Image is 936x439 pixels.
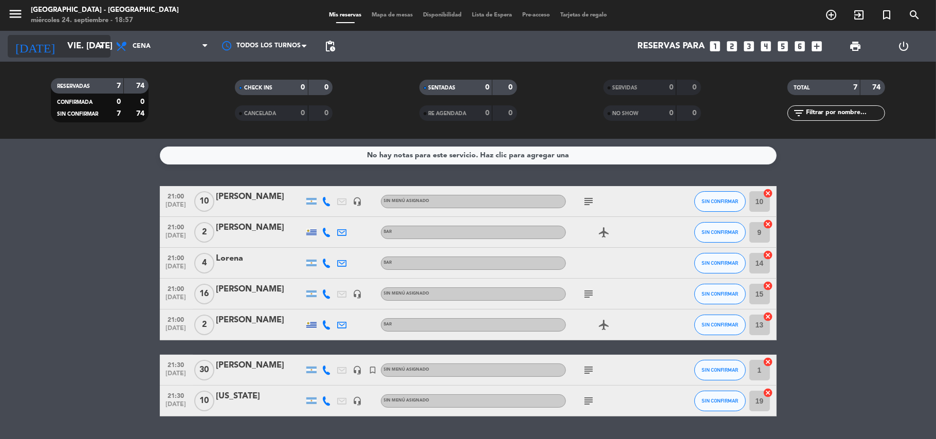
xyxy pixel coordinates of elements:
span: [DATE] [163,370,189,382]
button: SIN CONFIRMAR [694,253,746,273]
span: BAR [384,322,392,326]
strong: 0 [669,109,673,117]
div: [PERSON_NAME] [216,221,304,234]
i: cancel [763,219,774,229]
span: SIN CONFIRMAR [57,112,98,117]
button: SIN CONFIRMAR [694,284,746,304]
i: power_settings_new [898,40,910,52]
span: print [849,40,861,52]
button: SIN CONFIRMAR [694,222,746,243]
span: BAR [384,230,392,234]
span: pending_actions [324,40,336,52]
input: Filtrar por nombre... [805,107,885,119]
span: [DATE] [163,263,189,275]
i: cancel [763,312,774,322]
span: SIN CONFIRMAR [702,291,738,297]
span: 4 [194,253,214,273]
div: [PERSON_NAME] [216,314,304,327]
i: looks_3 [743,40,756,53]
i: looks_4 [760,40,773,53]
span: SIN CONFIRMAR [702,229,738,235]
div: [GEOGRAPHIC_DATA] - [GEOGRAPHIC_DATA] [31,5,179,15]
span: SIN CONFIRMAR [702,260,738,266]
div: [PERSON_NAME] [216,359,304,372]
i: cancel [763,357,774,367]
i: looks_6 [794,40,807,53]
i: headset_mic [353,396,362,406]
i: looks_two [726,40,739,53]
span: [DATE] [163,202,189,213]
button: menu [8,6,23,25]
i: airplanemode_active [598,226,611,239]
span: CONFIRMADA [57,100,93,105]
span: NO SHOW [613,111,639,116]
i: subject [583,195,595,208]
div: Lorena [216,252,304,265]
strong: 0 [324,109,331,117]
i: cancel [763,281,774,291]
span: 21:30 [163,389,189,401]
strong: 0 [485,109,489,117]
span: Sin menú asignado [384,291,430,296]
i: airplanemode_active [598,319,611,331]
i: turned_in_not [880,9,893,21]
span: Sin menú asignado [384,368,430,372]
span: Reservas para [638,42,705,51]
i: subject [583,395,595,407]
span: CHECK INS [244,85,272,90]
span: 21:00 [163,190,189,202]
span: 21:00 [163,282,189,294]
div: No hay notas para este servicio. Haz clic para agregar una [367,150,569,161]
span: SERVIDAS [613,85,638,90]
strong: 74 [136,110,146,117]
strong: 7 [117,110,121,117]
i: looks_5 [777,40,790,53]
i: looks_one [709,40,722,53]
span: Mapa de mesas [366,12,418,18]
i: headset_mic [353,197,362,206]
i: add_box [811,40,824,53]
span: RE AGENDADA [429,111,467,116]
span: 10 [194,191,214,212]
span: SIN CONFIRMAR [702,198,738,204]
span: [DATE] [163,401,189,413]
strong: 0 [117,98,121,105]
strong: 0 [301,109,305,117]
button: SIN CONFIRMAR [694,191,746,212]
span: TOTAL [794,85,810,90]
span: [DATE] [163,294,189,306]
span: 10 [194,391,214,411]
span: BAR [384,261,392,265]
span: SIN CONFIRMAR [702,398,738,404]
div: [US_STATE] [216,390,304,403]
i: menu [8,6,23,22]
span: 21:00 [163,313,189,325]
span: RESERVADAS [57,84,90,89]
span: Sin menú asignado [384,398,430,403]
span: [DATE] [163,325,189,337]
i: arrow_drop_down [96,40,108,52]
i: cancel [763,250,774,260]
i: subject [583,364,595,376]
strong: 0 [301,84,305,91]
i: turned_in_not [369,365,378,375]
div: miércoles 24. septiembre - 18:57 [31,15,179,26]
strong: 74 [136,82,146,89]
span: CANCELADA [244,111,276,116]
span: 21:00 [163,251,189,263]
span: Lista de Espera [467,12,517,18]
span: 21:30 [163,358,189,370]
span: SIN CONFIRMAR [702,367,738,373]
i: add_circle_outline [825,9,837,21]
i: search [908,9,921,21]
i: headset_mic [353,365,362,375]
i: subject [583,288,595,300]
i: headset_mic [353,289,362,299]
span: Cena [133,43,151,50]
span: 2 [194,315,214,335]
strong: 0 [508,109,515,117]
button: SIN CONFIRMAR [694,360,746,380]
span: Tarjetas de regalo [555,12,612,18]
div: [PERSON_NAME] [216,190,304,204]
strong: 0 [669,84,673,91]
